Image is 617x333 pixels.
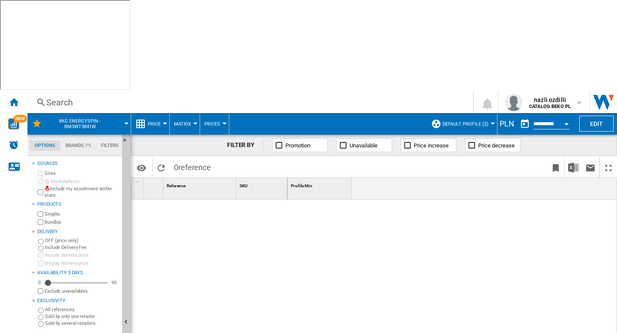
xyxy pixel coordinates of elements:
[204,113,225,135] button: Prices
[153,157,170,177] button: Reload
[431,113,493,135] div: Default profile (2)
[135,113,165,135] div: Price
[350,142,377,149] span: Unavailable
[37,270,119,276] div: Availability 5 Days
[38,308,44,313] input: All references
[45,178,119,185] label: Marketplaces
[505,94,522,111] img: profile.jpg
[291,183,312,188] span: Profile Min
[38,252,43,258] input: Include delivery price
[289,178,352,191] div: Profile Min Sort None
[478,142,515,149] span: Price decrease
[38,321,44,327] input: Sold by several retailers
[227,141,264,150] div: FILTER BY
[36,279,43,286] div: 0
[582,157,599,177] button: Send this report by email
[167,183,186,188] span: Reference
[37,160,119,167] div: Sources
[285,142,310,149] span: Promotion
[45,211,119,217] label: Singles
[45,244,119,251] label: Include Delivery Fee
[38,246,44,251] input: Include Delivery Fee
[45,320,119,327] label: Sold by several retailers
[122,135,132,150] button: Hide
[38,315,44,320] input: Sold by only one retailer
[497,118,516,129] div: PLN
[38,187,43,198] input: Include my assortment within stats
[13,115,27,123] span: NEW
[590,92,617,113] a: Open Wiser website
[30,141,60,151] md-tab-item: Options
[579,116,614,132] button: Edit
[45,219,119,225] label: Bundles
[60,141,96,151] md-tab-item: Brands (*)
[45,237,119,244] label: OFF (price only)
[170,157,215,175] span: 0
[174,121,191,127] span: Matrix
[165,178,236,191] div: Sort None
[8,118,19,129] img: wise-card.svg
[45,118,114,129] span: 8kg EnergySpin - BM3WT3841W
[240,183,248,188] span: SKU
[96,141,124,151] md-tab-item: Filters
[37,297,119,304] div: Exclusivity
[414,142,449,149] span: Price increase
[174,113,195,135] button: Matrix
[133,160,150,175] button: Options
[565,157,582,177] button: Download in Excel
[109,279,119,286] div: 90
[238,178,287,191] div: Sort None
[529,104,571,109] b: CATALOG BEKO PL
[443,121,488,127] span: Default profile (2)
[165,178,236,191] div: Reference Sort None
[38,261,43,266] input: Display delivery price
[498,92,590,113] button: nazli ozdilli CATALOG BEKO PL
[38,239,44,244] input: OFF (price only)
[45,186,119,199] label: Include my assortment within stats
[401,138,456,152] button: Price increase
[38,171,43,176] input: Sites
[443,113,493,135] button: Default profile (2)
[38,219,43,225] input: Bundles
[238,178,287,191] div: SKU Sort None
[590,92,617,113] img: wiser-w-icon-blue.png
[474,92,498,113] button: 0 notification
[38,288,43,294] input: Display delivery price
[45,113,123,135] button: 8kg EnergySpin - BM3WT3841W
[38,179,43,184] input: Marketplaces
[38,211,43,217] input: Singles
[547,157,564,177] button: Bookmark this report
[37,201,119,208] div: Products
[45,170,119,177] label: Sites
[148,113,165,135] button: Price
[45,313,119,320] label: Sold by only one retailer
[272,138,328,152] button: Promotion
[146,178,163,191] div: Sort None
[148,121,161,127] span: Price
[465,138,521,152] button: Price decrease
[529,96,571,104] span: nazli ozdilli
[46,96,451,108] div: Search
[9,140,19,150] img: alerts-logo.svg
[600,157,617,177] button: Maximize
[45,260,119,267] label: Display delivery price
[559,115,574,130] button: Open calendar
[568,162,578,173] img: excel-24x24.png
[204,121,220,127] span: Prices
[45,252,119,258] label: Include delivery price
[32,113,126,135] div: 8kg EnergySpin - BM3WT3841W
[45,306,119,313] label: All references
[289,178,352,191] div: Sort None
[45,288,119,294] label: Exclude unavailables
[45,279,108,287] md-slider: Availability
[178,163,211,172] span: reference
[37,228,119,235] div: Delivery
[516,115,533,132] button: md-calendar
[45,186,50,191] img: mysite-not-bg-18x18.png
[336,138,392,152] button: Unavailable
